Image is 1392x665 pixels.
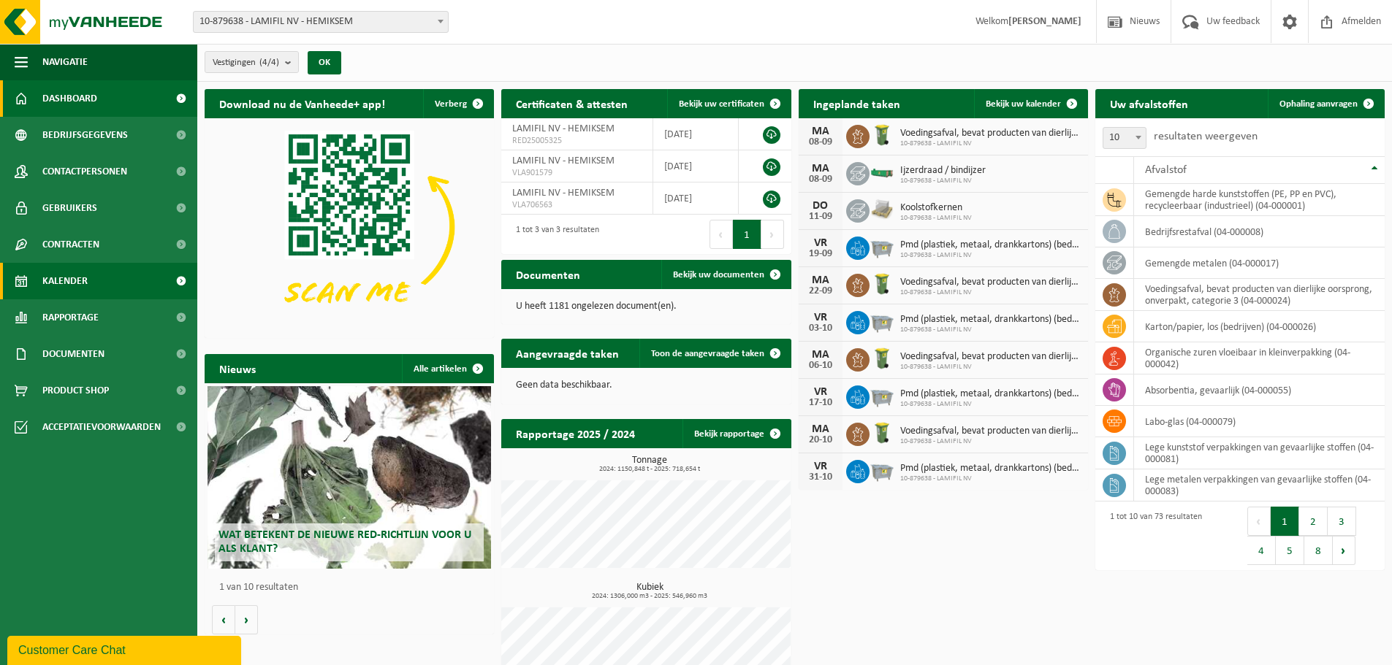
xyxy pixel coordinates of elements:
[806,200,835,212] div: DO
[1276,536,1304,565] button: 5
[653,182,739,215] td: [DATE]
[435,99,467,109] span: Verberg
[512,135,641,147] span: RED25005325
[870,234,894,259] img: WB-2500-GAL-GY-01
[900,426,1081,437] span: Voedingsafval, bevat producten van dierlijke oorsprong, onverpakt, categorie 3
[501,260,595,288] h2: Documenten
[682,419,790,448] a: Bekijk rapportage
[806,137,835,147] div: 08-09
[900,314,1081,326] span: Pmd (plastiek, metaal, drankkartons) (bedrijven)
[501,89,642,118] h2: Certificaten & attesten
[1247,536,1276,565] button: 4
[900,474,1081,483] span: 10-879638 - LAMIFIL NV
[806,323,835,334] div: 03-10
[806,423,835,435] div: MA
[208,386,491,569] a: Wat betekent de nieuwe RED-richtlijn voor u als klant?
[1145,164,1187,176] span: Afvalstof
[516,380,776,391] p: Geen data beschikbaar.
[806,312,835,323] div: VR
[900,251,1081,260] span: 10-879638 - LAMIFIL NV
[509,455,791,473] h3: Tonnage
[806,398,835,408] div: 17-10
[42,336,104,372] span: Documenten
[205,118,494,335] img: Download de VHEPlus App
[1134,437,1385,469] td: lege kunststof verpakkingen van gevaarlijke stoffen (04-000081)
[259,58,279,67] count: (4/4)
[7,633,244,665] iframe: chat widget
[1299,507,1328,536] button: 2
[870,420,894,445] img: WB-0140-HPE-GN-50
[501,419,650,447] h2: Rapportage 2025 / 2024
[710,220,733,249] button: Previous
[806,472,835,483] div: 31-10
[661,260,790,289] a: Bekijk uw documenten
[501,339,634,367] h2: Aangevraagde taken
[1134,469,1385,501] td: lege metalen verpakkingen van gevaarlijke stoffen (04-000083)
[761,220,784,249] button: Next
[870,346,894,371] img: WB-0140-HPE-GN-50
[509,583,791,600] h3: Kubiek
[900,400,1081,409] span: 10-879638 - LAMIFIL NV
[509,593,791,600] span: 2024: 1306,000 m3 - 2025: 546,960 m3
[42,299,99,336] span: Rapportage
[42,80,97,117] span: Dashboard
[974,89,1087,118] a: Bekijk uw kalender
[870,383,894,408] img: WB-2500-GAL-GY-01
[799,89,915,118] h2: Ingeplande taken
[512,155,615,166] span: LAMIFIL NV - HEMIKSEM
[516,301,776,312] p: U heeft 1181 ongelezen document(en).
[1271,507,1299,536] button: 1
[900,128,1081,139] span: Voedingsafval, bevat producten van dierlijke oorsprong, onverpakt, categorie 3
[870,197,894,222] img: LP-PA-00000-WDN-11
[806,249,835,259] div: 19-09
[900,139,1081,148] span: 10-879638 - LAMIFIL NV
[42,44,88,80] span: Navigatie
[1103,127,1146,149] span: 10
[900,165,986,177] span: Ijzerdraad / bindijzer
[900,177,986,185] span: 10-879638 - LAMIFIL NV
[1008,16,1081,27] strong: [PERSON_NAME]
[870,166,894,179] img: HK-XC-15-GN-00
[639,339,790,368] a: Toon de aangevraagde taken
[193,11,449,33] span: 10-879638 - LAMIFIL NV - HEMIKSEM
[1134,311,1385,342] td: karton/papier, los (bedrijven) (04-000026)
[900,437,1081,446] span: 10-879638 - LAMIFIL NV
[806,435,835,445] div: 20-10
[512,167,641,179] span: VLA901579
[870,309,894,334] img: WB-2500-GAL-GY-01
[653,150,739,182] td: [DATE]
[512,123,615,134] span: LAMIFIL NV - HEMIKSEM
[806,126,835,137] div: MA
[219,583,487,593] p: 1 van 10 resultaten
[1247,507,1271,536] button: Previous
[1134,374,1385,406] td: absorbentia, gevaarlijk (04-000055)
[806,212,835,222] div: 11-09
[673,270,764,280] span: Bekijk uw documenten
[509,466,791,473] span: 2024: 1150,848 t - 2025: 718,654 t
[1103,505,1202,566] div: 1 tot 10 van 73 resultaten
[212,605,235,634] button: Vorige
[42,190,97,226] span: Gebruikers
[1279,99,1358,109] span: Ophaling aanvragen
[1134,247,1385,279] td: gemengde metalen (04-000017)
[42,372,109,409] span: Product Shop
[900,388,1081,400] span: Pmd (plastiek, metaal, drankkartons) (bedrijven)
[806,237,835,249] div: VR
[900,239,1081,251] span: Pmd (plastiek, metaal, drankkartons) (bedrijven)
[900,277,1081,288] span: Voedingsafval, bevat producten van dierlijke oorsprong, onverpakt, categorie 3
[1134,279,1385,311] td: voedingsafval, bevat producten van dierlijke oorsprong, onverpakt, categorie 3 (04-000024)
[42,226,99,263] span: Contracten
[423,89,492,118] button: Verberg
[1103,128,1146,148] span: 10
[205,89,400,118] h2: Download nu de Vanheede+ app!
[42,263,88,299] span: Kalender
[1095,89,1203,118] h2: Uw afvalstoffen
[806,274,835,286] div: MA
[402,354,492,383] a: Alle artikelen
[900,326,1081,334] span: 10-879638 - LAMIFIL NV
[806,174,835,185] div: 08-09
[205,354,270,383] h2: Nieuws
[870,123,894,147] img: WB-0140-HPE-GN-50
[870,272,894,296] img: WB-0140-HPE-GN-50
